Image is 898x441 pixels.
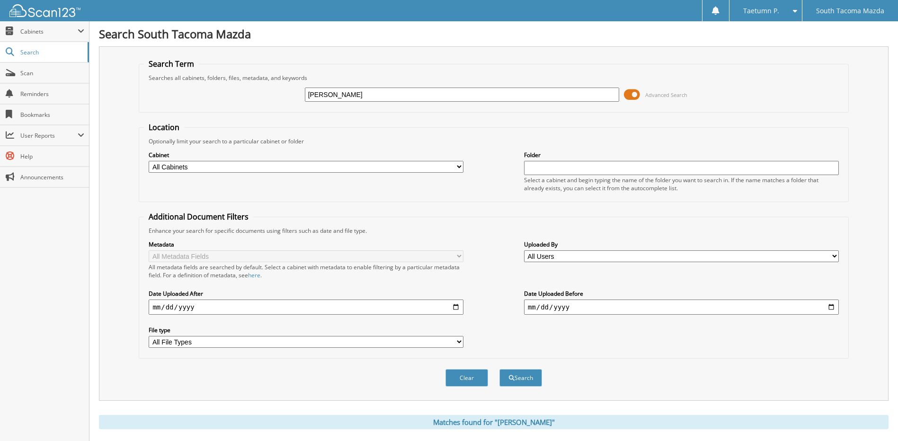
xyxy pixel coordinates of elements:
[99,26,889,42] h1: Search South Tacoma Mazda
[9,4,80,17] img: scan123-logo-white.svg
[149,151,463,159] label: Cabinet
[144,74,843,82] div: Searches all cabinets, folders, files, metadata, and keywords
[149,326,463,334] label: File type
[248,271,260,279] a: here
[20,132,78,140] span: User Reports
[524,240,839,248] label: Uploaded By
[149,290,463,298] label: Date Uploaded After
[445,369,488,387] button: Clear
[743,8,779,14] span: Taetumn P.
[20,173,84,181] span: Announcements
[524,300,839,315] input: end
[144,227,843,235] div: Enhance your search for specific documents using filters such as date and file type.
[524,151,839,159] label: Folder
[524,290,839,298] label: Date Uploaded Before
[645,91,687,98] span: Advanced Search
[20,69,84,77] span: Scan
[149,263,463,279] div: All metadata fields are searched by default. Select a cabinet with metadata to enable filtering b...
[524,176,839,192] div: Select a cabinet and begin typing the name of the folder you want to search in. If the name match...
[99,415,889,429] div: Matches found for "[PERSON_NAME]"
[816,8,884,14] span: South Tacoma Mazda
[144,122,184,132] legend: Location
[144,212,253,222] legend: Additional Document Filters
[20,111,84,119] span: Bookmarks
[144,59,199,69] legend: Search Term
[20,27,78,35] span: Cabinets
[20,152,84,160] span: Help
[20,48,83,56] span: Search
[149,300,463,315] input: start
[499,369,542,387] button: Search
[144,137,843,145] div: Optionally limit your search to a particular cabinet or folder
[149,240,463,248] label: Metadata
[20,90,84,98] span: Reminders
